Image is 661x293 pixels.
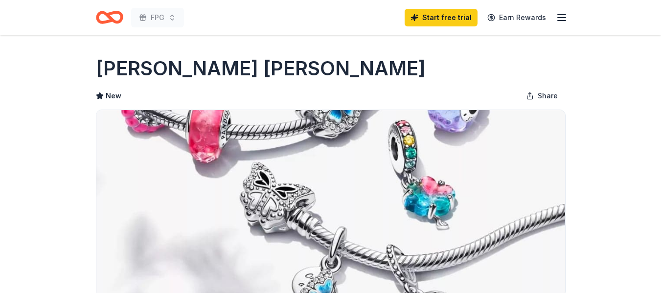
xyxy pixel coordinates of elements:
button: FPG [131,8,184,27]
a: Home [96,6,123,29]
span: New [106,90,121,102]
span: Share [538,90,558,102]
h1: [PERSON_NAME] [PERSON_NAME] [96,55,426,82]
a: Start free trial [405,9,478,26]
a: Earn Rewards [481,9,552,26]
span: FPG [151,12,164,23]
button: Share [518,86,566,106]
